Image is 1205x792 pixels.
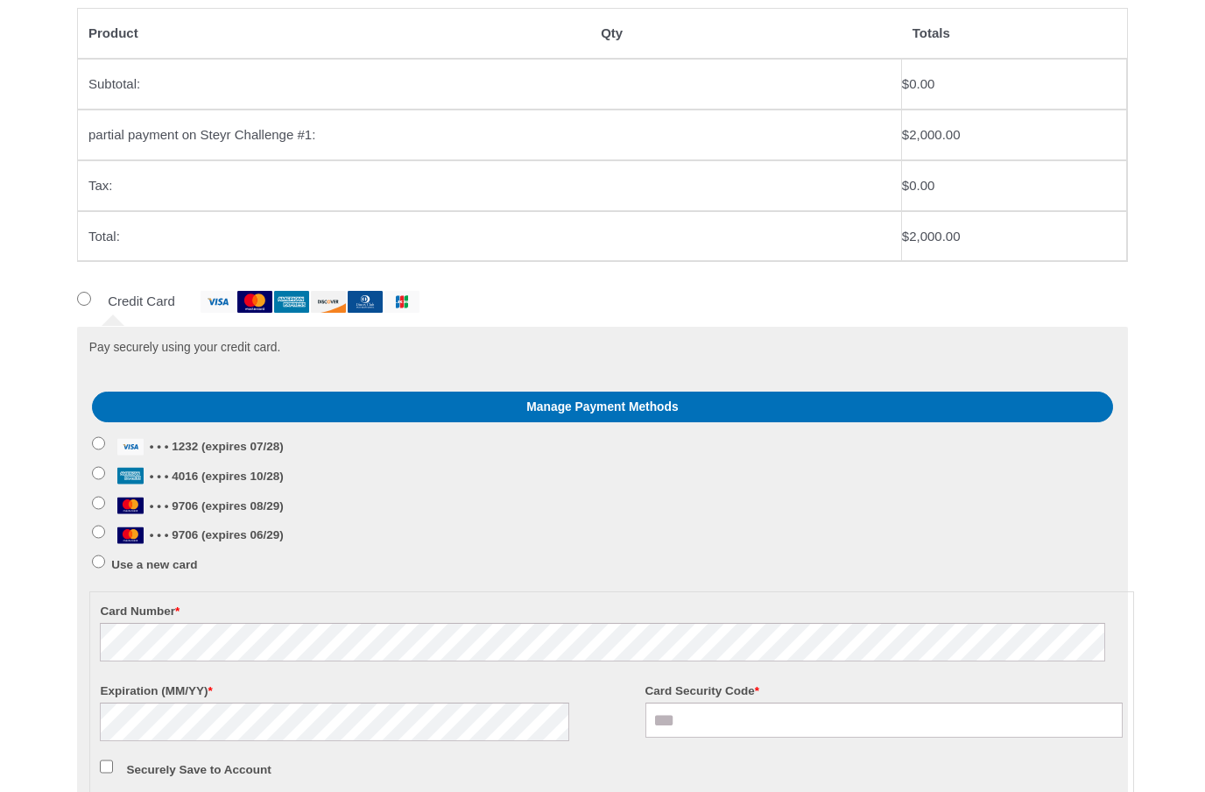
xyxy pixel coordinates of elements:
[78,59,902,110] th: Subtotal:
[902,127,909,142] span: $
[117,497,144,514] img: MasterCard
[237,291,272,313] img: mastercard
[645,679,1124,703] label: Card Security Code
[902,76,909,91] span: $
[78,211,902,262] th: Total:
[902,76,935,91] bdi: 0.00
[902,229,909,244] span: $
[311,291,346,313] img: discover
[384,291,419,313] img: jcb
[117,467,144,484] img: American Express
[100,679,578,703] label: Expiration (MM/YY)
[78,110,902,160] th: partial payment on Steyr Challenge #1:
[100,599,1123,623] label: Card Number
[902,178,909,193] span: $
[902,127,961,142] bdi: 2,000.00
[902,178,935,193] bdi: 0.00
[108,293,419,308] label: Credit Card
[111,440,284,453] span: • • • 1232 (expires 07/28)
[117,438,144,456] img: Visa
[111,558,197,571] label: Use a new card
[201,291,236,313] img: visa
[590,9,902,59] th: Qty
[92,392,1113,423] a: Manage Payment Methods
[117,527,144,544] img: MasterCard
[78,9,590,59] th: Product
[78,160,902,211] th: Tax:
[89,339,1116,357] p: Pay securely using your credit card.
[274,291,309,313] img: amex
[111,470,284,483] span: • • • 4016 (expires 10/28)
[126,763,271,776] label: Securely Save to Account
[111,528,284,541] span: • • • 9706 (expires 06/29)
[902,229,961,244] bdi: 2,000.00
[348,291,383,313] img: dinersclub
[902,9,1127,59] th: Totals
[111,499,284,513] span: • • • 9706 (expires 08/29)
